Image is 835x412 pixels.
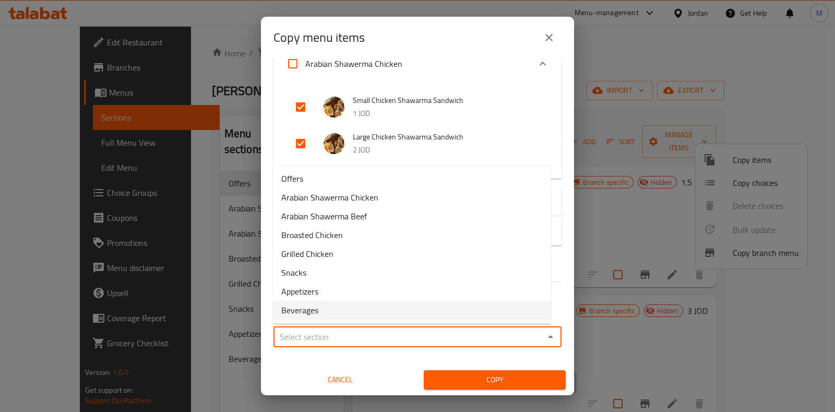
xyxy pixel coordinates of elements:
span: Small Chicken Shawarma Sandwich [353,94,541,107]
div: Expand [273,47,562,80]
button: close [536,25,562,50]
span: Arabian Shawerma Chicken [281,191,378,204]
input: Select section [277,329,541,344]
button: Cancel [269,370,411,390]
span: Arabian Shawerma Chicken [305,56,402,72]
button: Close [543,329,558,344]
span: Grilled Chicken [281,248,333,260]
h2: Copy menu items [273,29,365,46]
button: Copy [424,370,566,390]
span: Copy [432,373,557,386]
span: Offers [281,172,303,185]
span: Cancel [273,373,407,386]
span: Beverages [281,304,318,316]
p: 2 JOD [353,144,541,157]
span: Arabian Shawerma Beef [281,210,367,222]
span: Snacks [281,266,306,279]
p: 1 JOD [353,107,541,120]
span: Broasted Chicken [281,229,343,241]
span: Appetizers [281,285,318,298]
div: Expand [273,80,562,179]
label: Acknowledge [280,51,402,76]
img: Large Chicken Shawarma Sandwich [324,133,344,154]
img: Small Chicken Shawarma Sandwich [324,97,344,117]
span: Large Chicken Shawarma Sandwich [353,131,541,144]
